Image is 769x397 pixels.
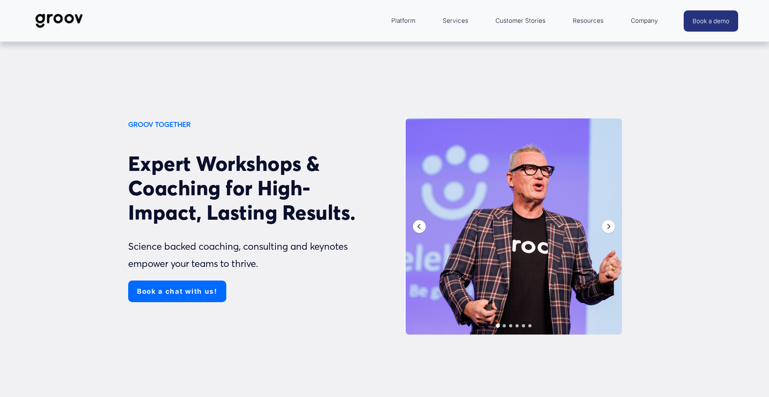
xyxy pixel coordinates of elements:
[494,320,502,332] div: Slide 1 of 7
[128,238,382,273] p: Science backed coaching, consulting and keynotes empower your teams to thrive.
[631,15,658,26] span: Company
[31,8,87,34] img: Groov | Workplace Science Platform | Unlock Performance | Drive Results
[520,321,527,331] div: Slide 5 of 7
[439,11,472,30] a: Services
[491,11,550,30] a: Customer Stories
[412,219,427,234] div: Previous
[514,321,520,331] div: Slide 4 of 7
[128,151,382,225] h2: Expert Workshops & Coaching for High-Impact, Lasting Results.
[601,219,616,234] div: Next
[684,10,738,32] a: Book a demo
[128,281,226,302] a: Book a chat with us!
[569,11,608,30] a: folder dropdown
[527,321,533,331] div: Slide 6 of 7
[387,11,419,30] a: folder dropdown
[507,321,514,331] div: Slide 3 of 7
[627,11,662,30] a: folder dropdown
[391,15,415,26] span: Platform
[501,321,507,331] div: Slide 2 of 7
[128,120,191,128] strong: GROOV TOGETHER
[573,15,604,26] span: Resources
